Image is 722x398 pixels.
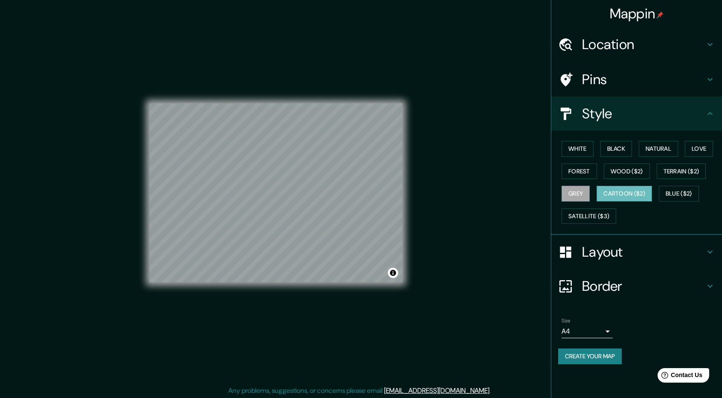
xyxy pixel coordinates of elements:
[562,141,594,157] button: White
[491,386,492,396] div: .
[384,386,489,395] a: [EMAIL_ADDRESS][DOMAIN_NAME]
[657,12,664,18] img: pin-icon.png
[228,386,491,396] p: Any problems, suggestions, or concerns please email .
[604,164,650,179] button: Wood ($2)
[562,317,571,325] label: Size
[610,5,664,22] h4: Mappin
[558,348,622,364] button: Create your map
[582,36,705,53] h4: Location
[551,269,722,303] div: Border
[646,365,713,389] iframe: Help widget launcher
[388,268,398,278] button: Toggle attribution
[492,386,494,396] div: .
[597,186,652,202] button: Cartoon ($2)
[582,278,705,295] h4: Border
[582,71,705,88] h4: Pins
[657,164,706,179] button: Terrain ($2)
[562,325,613,338] div: A4
[551,97,722,131] div: Style
[562,186,590,202] button: Grey
[551,62,722,97] div: Pins
[551,235,722,269] div: Layout
[149,103,402,282] canvas: Map
[551,27,722,61] div: Location
[562,164,597,179] button: Forest
[659,186,699,202] button: Blue ($2)
[600,141,632,157] button: Black
[582,243,705,260] h4: Layout
[639,141,678,157] button: Natural
[582,105,705,122] h4: Style
[685,141,713,157] button: Love
[562,208,616,224] button: Satellite ($3)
